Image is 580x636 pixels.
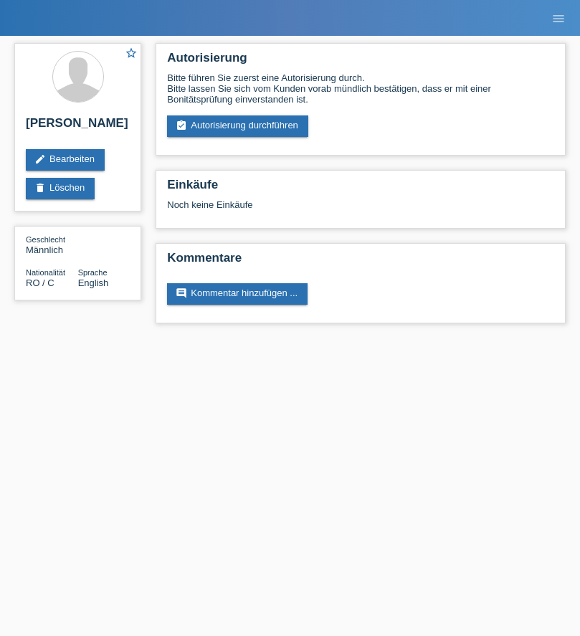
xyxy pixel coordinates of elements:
a: star_border [125,47,138,62]
a: editBearbeiten [26,149,105,171]
span: Rumänien / C / 16.09.2021 [26,277,54,288]
h2: [PERSON_NAME] [26,116,130,138]
a: deleteLöschen [26,178,95,199]
div: Männlich [26,234,78,255]
h2: Kommentare [167,251,554,272]
a: commentKommentar hinzufügen ... [167,283,308,305]
a: assignment_turned_inAutorisierung durchführen [167,115,308,137]
div: Noch keine Einkäufe [167,199,554,221]
span: Sprache [78,268,108,277]
i: edit [34,153,46,165]
i: assignment_turned_in [176,120,187,131]
i: delete [34,182,46,194]
h2: Autorisierung [167,51,554,72]
span: English [78,277,109,288]
span: Nationalität [26,268,65,277]
span: Geschlecht [26,235,65,244]
i: comment [176,288,187,299]
div: Bitte führen Sie zuerst eine Autorisierung durch. Bitte lassen Sie sich vom Kunden vorab mündlich... [167,72,554,105]
i: star_border [125,47,138,60]
a: menu [544,14,573,22]
i: menu [551,11,566,26]
h2: Einkäufe [167,178,554,199]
